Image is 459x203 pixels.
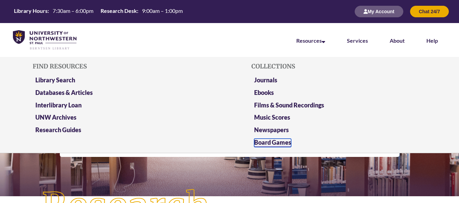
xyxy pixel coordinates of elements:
a: Films & Sound Recordings [254,101,324,109]
a: Research Guides [35,126,81,134]
a: Services [347,37,368,44]
th: Research Desk: [98,7,139,15]
span: 7:30am – 6:00pm [53,7,93,14]
a: Interlibrary Loan [35,101,82,109]
span: 9:00am – 1:00pm [142,7,183,14]
a: Music Scores [254,114,290,121]
a: My Account [355,8,403,14]
h5: Collections [251,63,426,70]
a: Databases & Articles [35,89,93,96]
a: UNW Archives [35,114,76,121]
a: Help [426,37,438,44]
a: Board Games [254,139,291,147]
a: Chat 24/7 [410,8,449,14]
a: Hours Today [11,7,186,16]
a: Journals [254,76,277,84]
a: Newspapers [254,126,289,134]
button: My Account [355,6,403,17]
a: Ebooks [254,89,274,96]
button: Chat 24/7 [410,6,449,17]
img: UNWSP Library Logo [13,30,76,50]
a: Resources [296,37,325,44]
h5: Find Resources [33,63,208,70]
a: About [390,37,405,44]
a: Library Search [35,76,75,84]
th: Library Hours: [11,7,50,15]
